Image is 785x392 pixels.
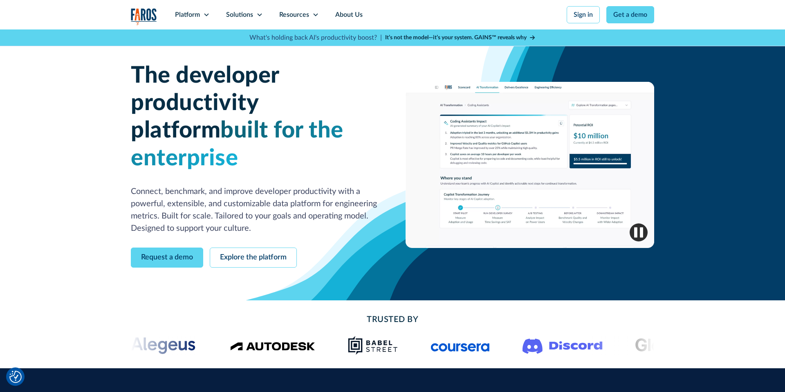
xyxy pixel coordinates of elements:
[606,6,654,23] a: Get a demo
[210,248,297,268] a: Explore the platform
[131,8,157,25] a: home
[131,248,203,268] a: Request a demo
[226,10,253,20] div: Solutions
[131,62,379,172] h1: The developer productivity platform
[630,223,648,241] img: Pause video
[523,337,603,354] img: Logo of the communication platform Discord.
[230,340,315,351] img: Logo of the design software company Autodesk.
[9,371,22,383] button: Cookie Settings
[131,185,379,234] p: Connect, benchmark, and improve developer productivity with a powerful, extensible, and customiza...
[567,6,600,23] a: Sign in
[131,8,157,25] img: Logo of the analytics and reporting company Faros.
[279,10,309,20] div: Resources
[431,339,490,352] img: Logo of the online learning platform Coursera.
[196,313,589,326] h2: Trusted By
[131,119,343,169] span: built for the enterprise
[175,10,200,20] div: Platform
[348,336,398,355] img: Babel Street logo png
[385,34,536,42] a: It’s not the model—it’s your system. GAINS™ reveals why
[9,371,22,383] img: Revisit consent button
[113,336,197,355] img: Alegeus logo
[249,33,382,43] p: What's holding back AI's productivity boost? |
[385,35,527,41] strong: It’s not the model—it’s your system. GAINS™ reveals why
